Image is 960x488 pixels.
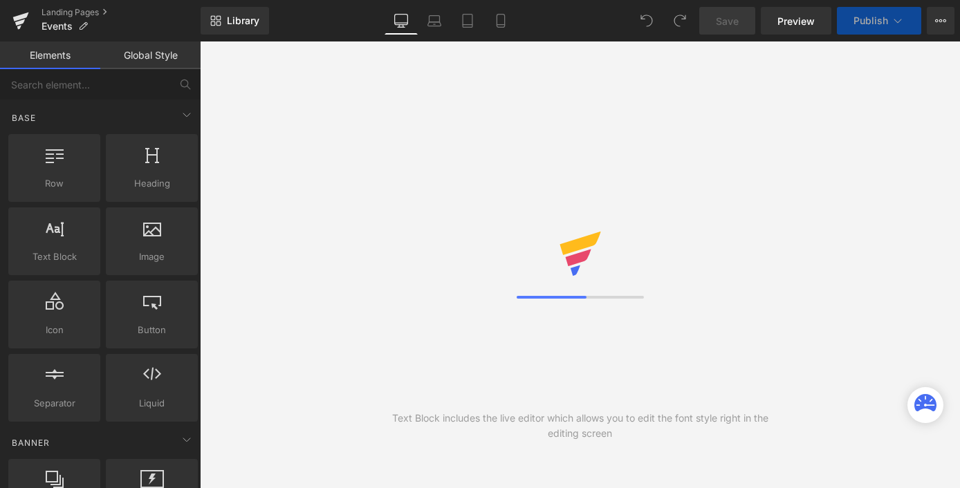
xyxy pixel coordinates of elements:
[41,21,73,32] span: Events
[41,7,201,18] a: Landing Pages
[418,7,451,35] a: Laptop
[927,7,954,35] button: More
[853,15,888,26] span: Publish
[100,41,201,69] a: Global Style
[666,7,694,35] button: Redo
[227,15,259,27] span: Library
[201,7,269,35] a: New Library
[110,396,194,411] span: Liquid
[110,176,194,191] span: Heading
[837,7,921,35] button: Publish
[10,436,51,449] span: Banner
[110,250,194,264] span: Image
[390,411,770,441] div: Text Block includes the live editor which allows you to edit the font style right in the editing ...
[385,7,418,35] a: Desktop
[451,7,484,35] a: Tablet
[12,176,96,191] span: Row
[110,323,194,337] span: Button
[716,14,739,28] span: Save
[12,396,96,411] span: Separator
[10,111,37,124] span: Base
[484,7,517,35] a: Mobile
[633,7,661,35] button: Undo
[777,14,815,28] span: Preview
[12,323,96,337] span: Icon
[12,250,96,264] span: Text Block
[761,7,831,35] a: Preview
